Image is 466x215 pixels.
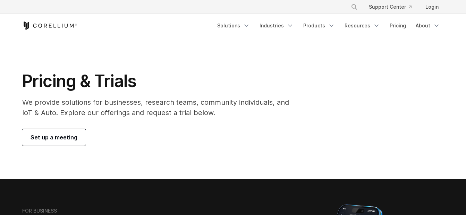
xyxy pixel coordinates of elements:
[213,19,444,32] div: Navigation Menu
[22,129,86,146] a: Set up a meeting
[342,1,444,13] div: Navigation Menu
[22,71,299,92] h1: Pricing & Trials
[213,19,254,32] a: Solutions
[22,208,57,214] h6: FOR BUSINESS
[31,133,77,141] span: Set up a meeting
[412,19,444,32] a: About
[340,19,384,32] a: Resources
[22,97,299,118] p: We provide solutions for businesses, research teams, community individuals, and IoT & Auto. Explo...
[299,19,339,32] a: Products
[22,21,77,30] a: Corellium Home
[363,1,417,13] a: Support Center
[385,19,410,32] a: Pricing
[420,1,444,13] a: Login
[348,1,361,13] button: Search
[255,19,298,32] a: Industries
